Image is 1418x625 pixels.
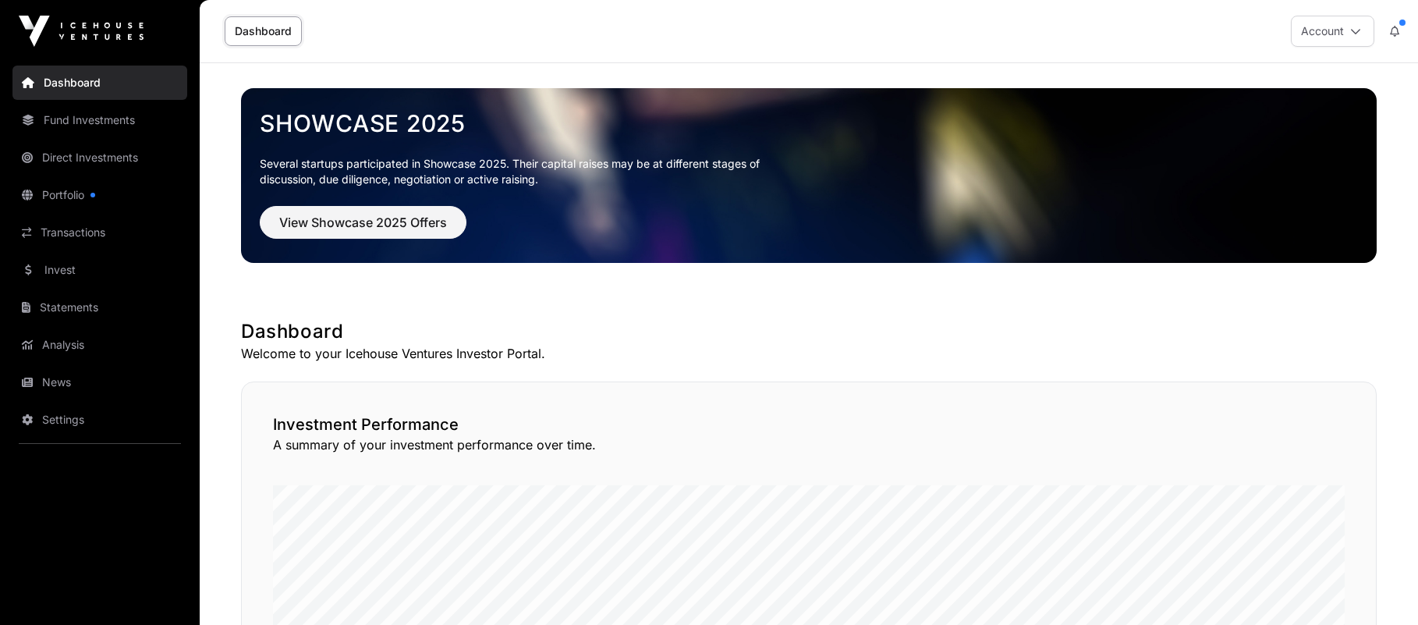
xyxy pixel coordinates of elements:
p: Welcome to your Icehouse Ventures Investor Portal. [241,344,1377,363]
a: Transactions [12,215,187,250]
a: Dashboard [12,66,187,100]
button: Account [1291,16,1374,47]
a: Settings [12,403,187,437]
button: View Showcase 2025 Offers [260,206,466,239]
a: Dashboard [225,16,302,46]
img: Showcase 2025 [241,88,1377,263]
a: News [12,365,187,400]
a: Analysis [12,328,187,362]
iframe: Chat Widget [1340,550,1418,625]
a: Invest [12,253,187,287]
a: Direct Investments [12,140,187,175]
p: Several startups participated in Showcase 2025. Their capital raises may be at different stages o... [260,156,784,187]
span: View Showcase 2025 Offers [279,213,447,232]
p: A summary of your investment performance over time. [273,435,1345,454]
a: Portfolio [12,178,187,212]
h2: Investment Performance [273,414,1345,435]
a: Showcase 2025 [260,109,1358,137]
a: Statements [12,290,187,325]
h1: Dashboard [241,319,1377,344]
a: View Showcase 2025 Offers [260,222,466,237]
a: Fund Investments [12,103,187,137]
img: Icehouse Ventures Logo [19,16,144,47]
